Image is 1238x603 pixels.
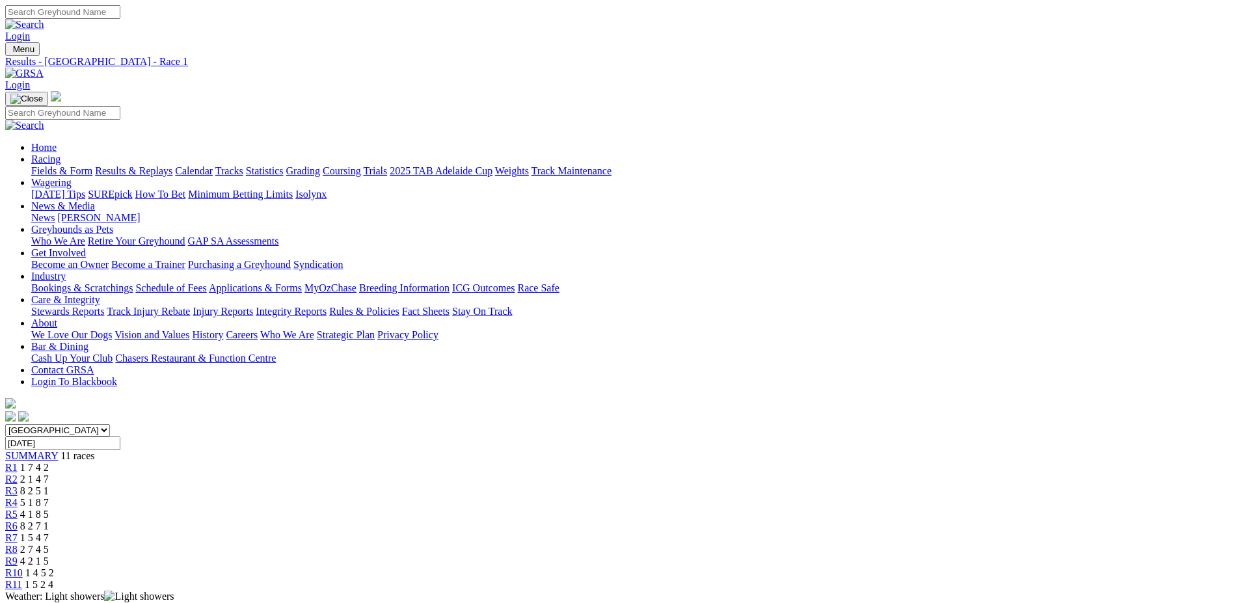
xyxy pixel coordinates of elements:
span: R7 [5,532,18,543]
a: ICG Outcomes [452,282,515,293]
a: 2025 TAB Adelaide Cup [390,165,492,176]
span: 2 7 4 5 [20,544,49,555]
a: Privacy Policy [377,329,438,340]
span: 4 1 8 5 [20,509,49,520]
span: Menu [13,44,34,54]
span: 2 1 4 7 [20,474,49,485]
div: Greyhounds as Pets [31,235,1233,247]
a: Bar & Dining [31,341,88,352]
img: facebook.svg [5,411,16,422]
a: Stay On Track [452,306,512,317]
a: Retire Your Greyhound [88,235,185,247]
a: Wagering [31,177,72,188]
a: R3 [5,485,18,496]
button: Toggle navigation [5,42,40,56]
a: Home [31,142,57,153]
img: logo-grsa-white.png [51,91,61,101]
a: Get Involved [31,247,86,258]
a: [PERSON_NAME] [57,212,140,223]
input: Select date [5,436,120,450]
div: News & Media [31,212,1233,224]
a: Become a Trainer [111,259,185,270]
img: logo-grsa-white.png [5,398,16,409]
span: 1 7 4 2 [20,462,49,473]
a: History [192,329,223,340]
div: Racing [31,165,1233,177]
span: Weather: Light showers [5,591,174,602]
img: twitter.svg [18,411,29,422]
a: R4 [5,497,18,508]
a: SUMMARY [5,450,58,461]
a: Vision and Values [114,329,189,340]
a: [DATE] Tips [31,189,85,200]
a: Track Injury Rebate [107,306,190,317]
span: 4 2 1 5 [20,556,49,567]
a: We Love Our Dogs [31,329,112,340]
a: Fields & Form [31,165,92,176]
img: Search [5,19,44,31]
div: Wagering [31,189,1233,200]
a: Racing [31,154,61,165]
a: R8 [5,544,18,555]
a: SUREpick [88,189,132,200]
span: 5 1 8 7 [20,497,49,508]
a: About [31,317,57,328]
a: Breeding Information [359,282,450,293]
div: Industry [31,282,1233,294]
a: Chasers Restaurant & Function Centre [115,353,276,364]
img: Close [10,94,43,104]
button: Toggle navigation [5,92,48,106]
a: Tracks [215,165,243,176]
a: Who We Are [260,329,314,340]
div: Bar & Dining [31,353,1233,364]
div: About [31,329,1233,341]
a: Results & Replays [95,165,172,176]
span: 1 5 2 4 [25,579,53,590]
a: Coursing [323,165,361,176]
a: Who We Are [31,235,85,247]
a: Applications & Forms [209,282,302,293]
span: 1 4 5 2 [25,567,54,578]
a: Track Maintenance [532,165,612,176]
input: Search [5,5,120,19]
a: Careers [226,329,258,340]
a: R1 [5,462,18,473]
img: Search [5,120,44,131]
a: Results - [GEOGRAPHIC_DATA] - Race 1 [5,56,1233,68]
img: Light showers [104,591,174,602]
div: Care & Integrity [31,306,1233,317]
span: 11 races [61,450,94,461]
img: GRSA [5,68,44,79]
a: Injury Reports [193,306,253,317]
a: GAP SA Assessments [188,235,279,247]
a: Calendar [175,165,213,176]
input: Search [5,106,120,120]
a: Schedule of Fees [135,282,206,293]
a: Statistics [246,165,284,176]
a: MyOzChase [304,282,357,293]
a: Race Safe [517,282,559,293]
a: Syndication [293,259,343,270]
a: Login To Blackbook [31,376,117,387]
span: 1 5 4 7 [20,532,49,543]
a: Login [5,79,30,90]
a: R2 [5,474,18,485]
a: R11 [5,579,22,590]
a: R9 [5,556,18,567]
a: Purchasing a Greyhound [188,259,291,270]
span: R6 [5,520,18,531]
a: Rules & Policies [329,306,399,317]
a: Trials [363,165,387,176]
a: R10 [5,567,23,578]
span: 8 2 5 1 [20,485,49,496]
a: News & Media [31,200,95,211]
a: Become an Owner [31,259,109,270]
span: R5 [5,509,18,520]
a: Care & Integrity [31,294,100,305]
